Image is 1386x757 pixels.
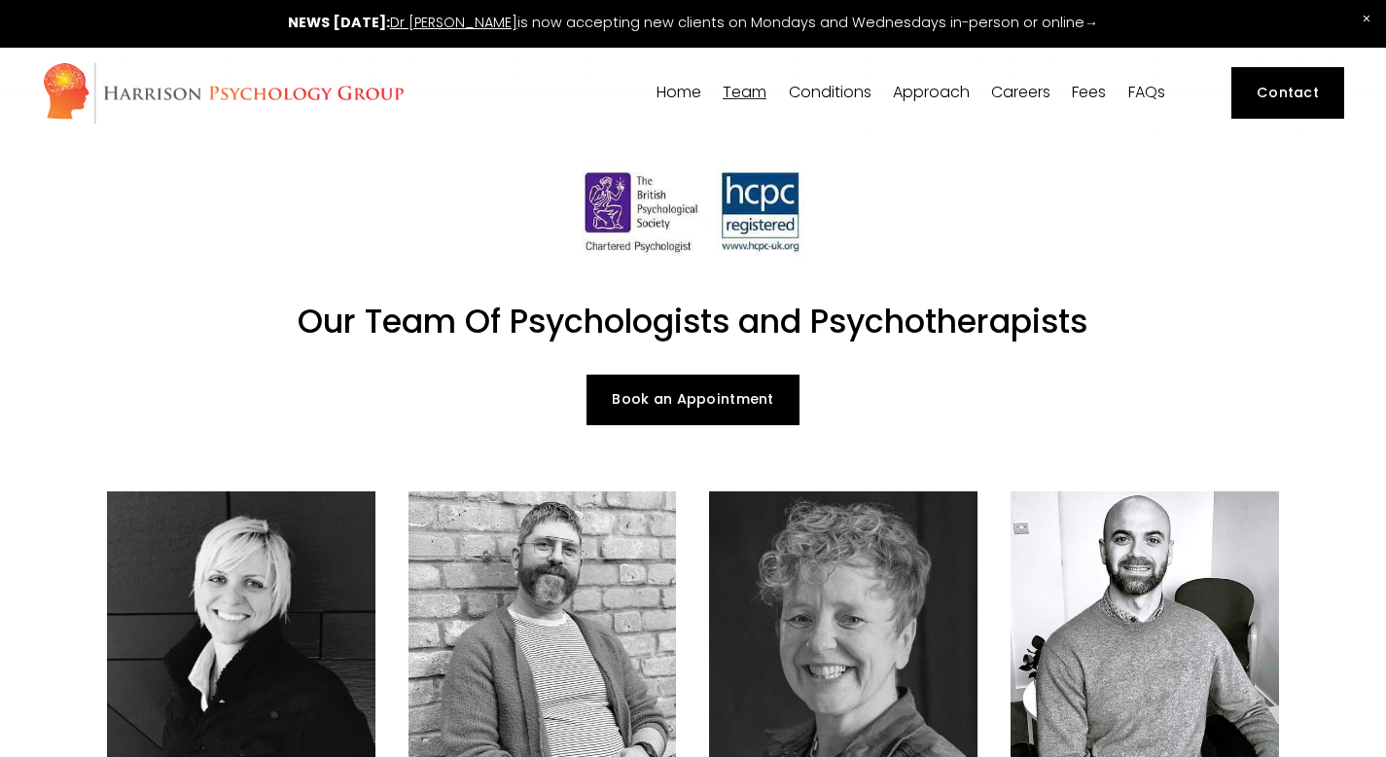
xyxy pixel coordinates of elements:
a: Book an Appointment [586,375,800,425]
a: Home [657,84,701,102]
a: folder dropdown [723,84,766,102]
a: FAQs [1128,84,1165,102]
a: Careers [991,84,1050,102]
img: HCPC Registered Psychologists London [571,161,814,260]
a: Dr [PERSON_NAME] [390,13,517,32]
a: Fees [1072,84,1106,102]
img: Harrison Psychology Group [42,61,405,125]
span: Team [723,85,766,100]
a: folder dropdown [893,84,970,102]
span: Approach [893,85,970,100]
h1: Our Team Of Psychologists and Psychotherapists [107,302,1280,342]
a: Contact [1231,67,1345,118]
span: Conditions [789,85,871,100]
a: folder dropdown [789,84,871,102]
